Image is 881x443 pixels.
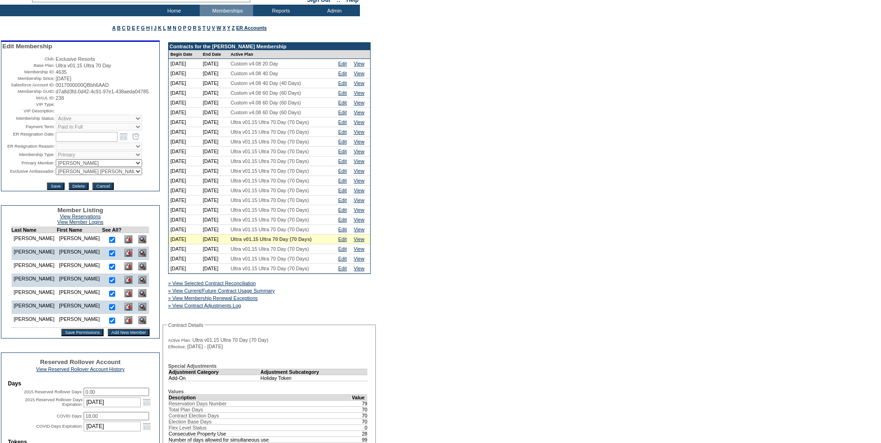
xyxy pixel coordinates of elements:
td: Begin Date [169,50,201,59]
input: Add New Member [108,329,150,336]
td: Membership Type: [2,151,55,158]
td: Payment Term: [2,123,55,130]
a: E [132,25,135,31]
a: Y [227,25,230,31]
img: Delete [124,262,132,270]
img: Delete [124,276,132,284]
a: View Reserved Rollover Account History [36,366,125,372]
span: 0017000000QBbh6AAD [56,82,109,88]
span: Exclusive Resorts [56,56,95,62]
a: Edit [338,158,346,164]
a: Open the calendar popup. [142,421,152,431]
td: End Date [201,50,229,59]
td: [DATE] [169,244,201,254]
a: P [183,25,186,31]
span: Member Listing [58,207,104,214]
input: Save Permissions [61,329,104,336]
span: Ultra v01.15 Ultra 70 Day (70 Days) [230,217,309,222]
a: Edit [338,188,346,193]
td: [PERSON_NAME] [57,300,102,314]
span: Ultra v01.15 Ultra 70 Day (70 Days) [230,266,309,271]
td: [DATE] [201,244,229,254]
a: R [193,25,196,31]
span: Ultra v01.15 Ultra 70 Day (70 Days) [230,178,309,183]
a: View [354,100,365,105]
span: Ultra v01.15 Ultra 70 Day (70 Days) [230,119,309,125]
td: [DATE] [169,147,201,156]
td: Last Name [11,227,57,233]
td: Holiday Token [260,375,367,381]
input: Save [47,182,64,190]
a: View [354,227,365,232]
td: [DATE] [201,78,229,88]
td: Home [146,5,200,16]
td: [DATE] [201,235,229,244]
img: View Dashboard [138,276,146,284]
td: Reports [253,5,307,16]
span: 4635 [56,69,67,75]
a: I [151,25,152,31]
a: Open the time view popup. [131,131,141,142]
td: Memberships [200,5,253,16]
span: Reserved Rollover Account [40,358,121,365]
span: Effective: [168,344,186,350]
a: L [163,25,166,31]
span: Custom v4.08 40 Day [230,71,278,76]
td: [DATE] [169,235,201,244]
a: » View Current/Future Contract Usage Summary [168,288,275,293]
td: [DATE] [201,69,229,78]
span: Reservation Days Number [169,401,227,406]
a: Edit [338,80,346,86]
td: First Name [57,227,102,233]
a: View [354,246,365,252]
td: VIP Description: [2,108,55,114]
td: [DATE] [169,166,201,176]
span: Custom v4.08 40 Day (40 Days) [230,80,301,86]
a: Edit [338,217,346,222]
img: Delete [124,316,132,324]
a: Edit [338,197,346,203]
a: Edit [338,207,346,213]
a: V [212,25,215,31]
td: [DATE] [169,117,201,127]
a: View Member Logins [57,219,103,225]
td: [DATE] [169,264,201,274]
a: View [354,71,365,76]
td: [DATE] [201,166,229,176]
a: Edit [338,61,346,66]
img: View Dashboard [138,262,146,270]
span: Ultra v01.15 Ultra 70 Day (70 Days) [230,168,309,174]
td: Club: [2,56,55,62]
td: [DATE] [201,88,229,98]
a: Edit [338,236,346,242]
td: [DATE] [169,88,201,98]
td: Adjustment Category [169,369,261,375]
a: O [178,25,182,31]
span: Custom v4.08 60 Day (60 Days) [230,100,301,105]
span: Ultra v01.15 Ultra 70 Day (70 Days) [230,256,309,261]
td: Primary Member: [2,159,55,167]
td: [PERSON_NAME] [11,314,57,328]
span: Active Plan: [168,338,191,343]
img: Delete [124,289,132,297]
td: [DATE] [169,225,201,235]
td: [DATE] [201,59,229,69]
a: View [354,129,365,135]
td: ER Resignation Date: [2,131,55,142]
span: Ultra v01.15 Ultra 70 Day (70 Days) [230,227,309,232]
a: Z [232,25,235,31]
a: T [202,25,206,31]
td: Add-On [169,375,261,381]
td: [DATE] [169,59,201,69]
td: Salesforce Account ID: [2,82,55,88]
span: 238 [56,95,64,101]
label: COVID Days Expiration: [36,424,83,429]
td: [DATE] [169,108,201,117]
a: C [122,25,126,31]
a: U [207,25,210,31]
input: Cancel [92,182,113,190]
td: Value [352,394,368,400]
a: Edit [338,90,346,96]
td: [DATE] [201,176,229,186]
td: [DATE] [201,147,229,156]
